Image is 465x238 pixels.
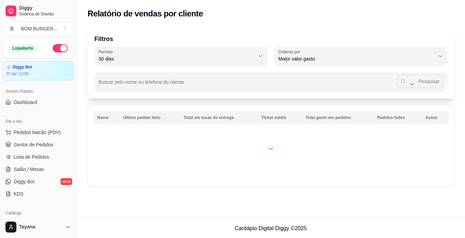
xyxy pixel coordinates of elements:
span: Tayana [19,224,63,230]
span: KDS [14,190,24,197]
input: Buscar pelo nome ou telefone do cliente [98,81,397,88]
button: Alterar Status [53,44,68,52]
a: Gestor de Pedidos [3,139,74,150]
span: Gestor de Pedidos [14,141,53,148]
a: Diggy Botnovo [3,176,74,187]
h2: Relatório de vendas por cliente [88,8,203,19]
label: Período [98,49,115,55]
button: Ordenar porMaior valor gasto [274,47,447,66]
div: Acesso Rápido [3,86,74,97]
button: Pedidos balcão (PDV) [3,127,74,138]
button: Período30 dias [94,47,267,66]
a: Lista de Pedidos [3,151,74,162]
span: Sistema de Gestão [19,11,71,17]
span: Diggy Bot [14,178,35,185]
footer: Cardápio Digital Diggy © 2025 [77,219,465,238]
span: Dashboard [14,99,37,106]
span: Lista de Pedidos [14,154,49,160]
p: Filtros [94,34,447,44]
span: B [9,25,15,32]
div: Loading [267,143,274,149]
button: Tayana [3,219,74,235]
a: Diggy Botaté 11/09 [3,61,74,80]
span: Maior valor gasto [278,55,435,62]
label: Ordenar por [278,49,303,55]
span: 30 dias [98,55,255,62]
a: KDS [3,188,74,199]
div: Loja aberta [9,44,37,52]
article: até 11/09 [11,71,28,77]
a: Salão / Mesas [3,164,74,175]
span: Salão / Mesas [14,166,44,173]
div: BOM BURGER ... [21,25,57,32]
button: Select a team [3,22,74,36]
span: Pedidos balcão (PDV) [14,129,61,136]
span: Diggy [19,5,71,11]
div: Dia a dia [3,116,74,127]
div: Catálogo [3,208,74,219]
a: Dashboard [3,97,74,108]
a: DiggySistema de Gestão [3,3,74,19]
article: Diggy Bot [13,65,32,70]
